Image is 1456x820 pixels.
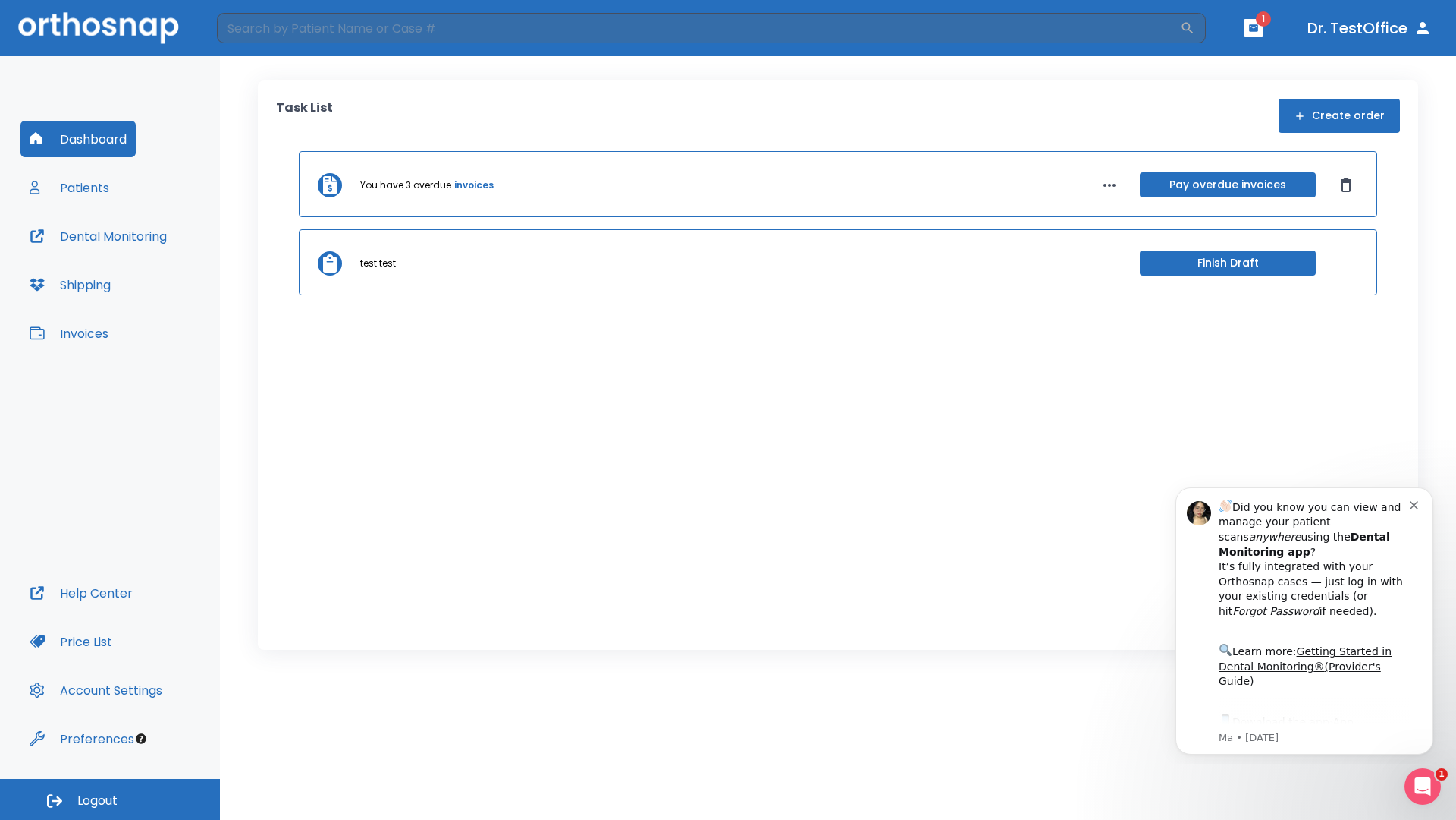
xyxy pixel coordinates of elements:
[1334,173,1358,197] button: Dismiss
[20,121,136,157] button: Dashboard
[360,178,451,192] p: You have 3 overdue
[360,257,396,270] p: test test
[134,732,148,746] div: Tooltip anchor
[217,13,1180,43] input: Search by Patient Name or Case #
[77,793,118,809] span: Logout
[20,575,142,611] button: Help Center
[20,266,120,303] button: Shipping
[66,257,257,271] p: Message from Ma, sent 8w ago
[1153,474,1456,764] iframe: Intercom notifications message
[276,99,333,133] p: Task List
[1301,14,1438,42] button: Dr. TestOffice
[257,24,269,36] button: Dismiss notification
[1436,768,1448,781] span: 1
[1140,172,1316,197] button: Pay overdue invoices
[1404,768,1441,805] iframe: Intercom live chat
[66,242,201,270] a: App Store
[1279,99,1400,133] button: Create order
[20,169,118,206] button: Patients
[1256,11,1271,27] span: 1
[20,623,121,660] button: Price List
[20,721,143,757] button: Preferences
[1140,251,1316,276] button: Finish Draft
[20,315,118,352] button: Invoices
[20,218,176,254] button: Dental Monitoring
[454,178,494,192] a: invoices
[18,12,179,43] img: Orthosnap
[66,238,257,316] div: Download the app: | ​ Let us know if you need help getting started!
[20,672,171,708] button: Account Settings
